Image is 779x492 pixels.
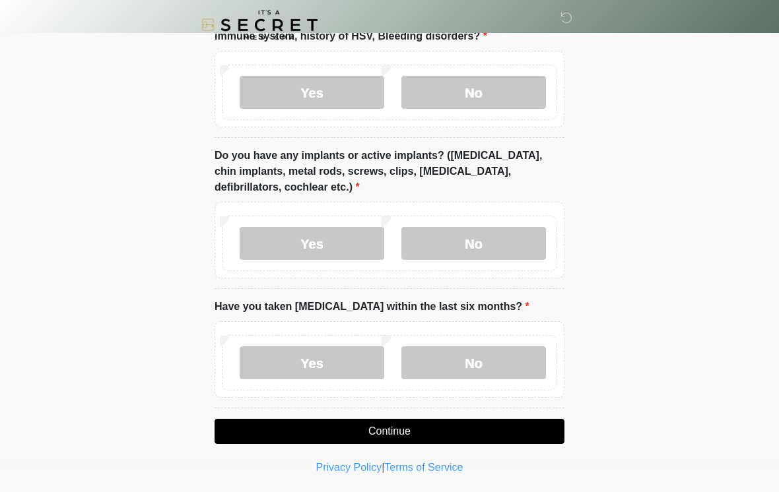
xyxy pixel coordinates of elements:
label: No [401,346,546,379]
label: No [401,76,546,109]
label: Yes [240,346,384,379]
label: No [401,227,546,260]
label: Yes [240,227,384,260]
label: Yes [240,76,384,109]
a: | [382,462,384,473]
img: It's A Secret Med Spa Logo [201,10,318,40]
label: Have you taken [MEDICAL_DATA] within the last six months? [215,299,529,315]
a: Privacy Policy [316,462,382,473]
label: Do you have any implants or active implants? ([MEDICAL_DATA], chin implants, metal rods, screws, ... [215,148,564,195]
a: Terms of Service [384,462,463,473]
button: Continue [215,419,564,444]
